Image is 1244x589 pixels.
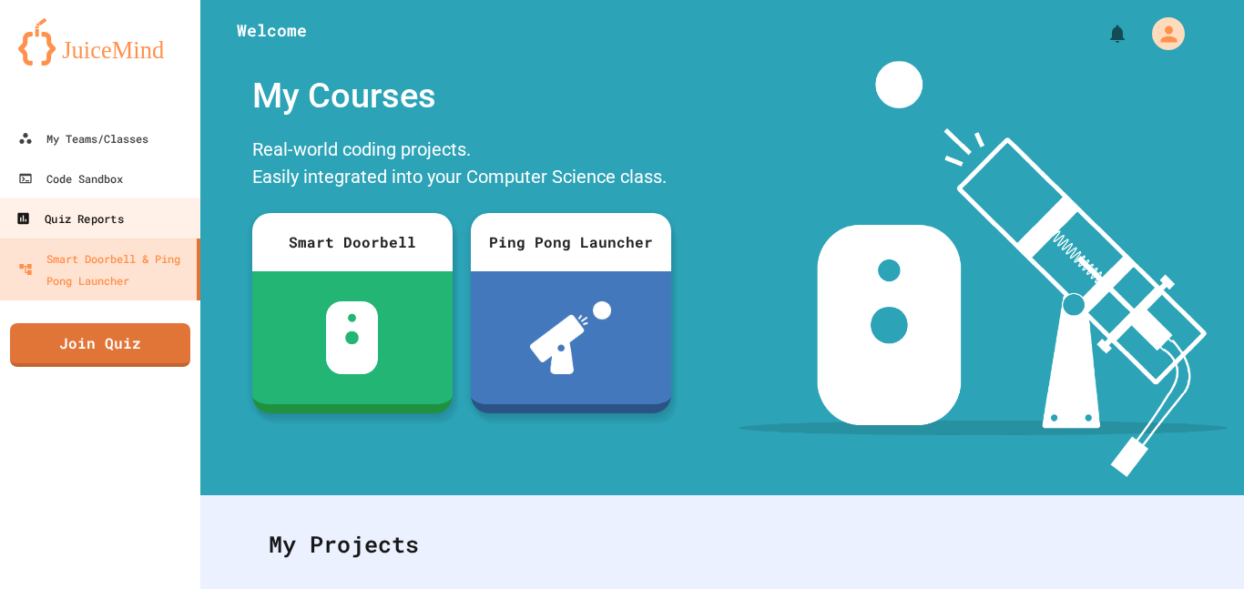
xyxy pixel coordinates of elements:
[243,61,680,131] div: My Courses
[18,168,123,189] div: Code Sandbox
[1133,13,1189,55] div: My Account
[18,248,189,291] div: Smart Doorbell & Ping Pong Launcher
[530,301,611,374] img: ppl-with-ball.png
[243,131,680,199] div: Real-world coding projects. Easily integrated into your Computer Science class.
[1073,18,1133,49] div: My Notifications
[252,213,453,271] div: Smart Doorbell
[250,509,1194,580] div: My Projects
[326,301,378,374] img: sdb-white.svg
[10,323,190,367] a: Join Quiz
[739,61,1227,477] img: banner-image-my-projects.png
[15,208,123,230] div: Quiz Reports
[471,213,671,271] div: Ping Pong Launcher
[18,18,182,66] img: logo-orange.svg
[18,127,148,149] div: My Teams/Classes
